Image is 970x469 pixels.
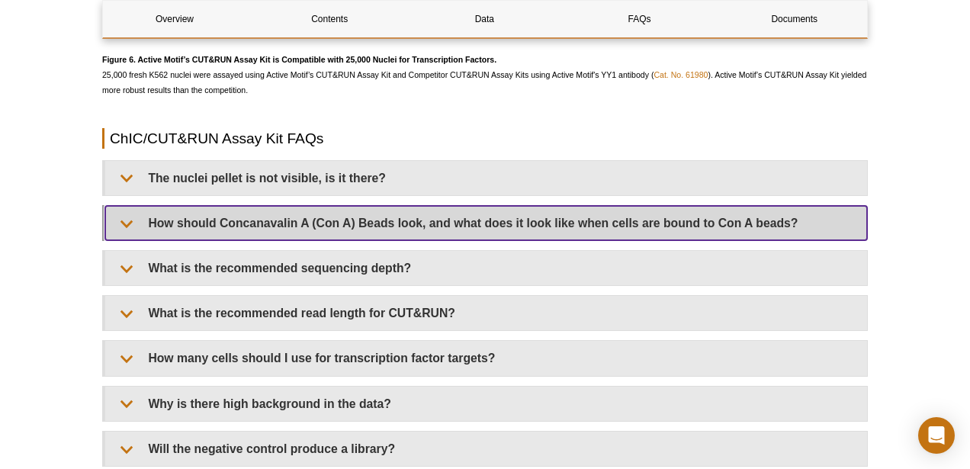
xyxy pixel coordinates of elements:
[103,1,246,37] a: Overview
[102,55,866,95] span: 25,000 fresh K562 nuclei were assayed using Active Motif’s CUT&RUN Assay Kit and Competitor CUT&R...
[918,417,955,454] div: Open Intercom Messenger
[102,55,496,64] strong: Figure 6. Active Motif’s CUT&RUN Assay Kit is Compatible with 25,000 Nuclei for Transcription Fac...
[258,1,401,37] a: Contents
[413,1,556,37] a: Data
[105,387,867,421] summary: Why is there high background in the data?
[105,161,867,195] summary: The nuclei pellet is not visible, is it there?
[105,296,867,330] summary: What is the recommended read length for CUT&RUN?
[105,251,867,285] summary: What is the recommended sequencing depth?
[723,1,866,37] a: Documents
[105,432,867,466] summary: Will the negative control produce a library?
[568,1,711,37] a: FAQs
[105,341,867,375] summary: How many cells should I use for transcription factor targets?
[654,70,708,79] a: Cat. No. 61980
[105,206,867,240] summary: How should Concanavalin A (Con A) Beads look, and what does it look like when cells are bound to ...
[102,128,868,149] h2: ChIC/CUT&RUN Assay Kit FAQs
